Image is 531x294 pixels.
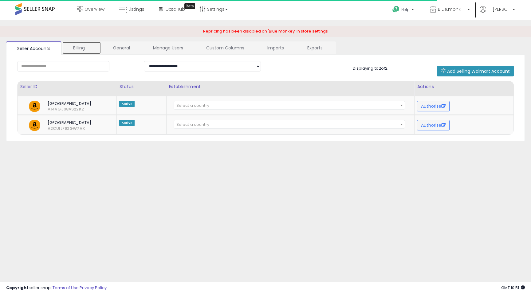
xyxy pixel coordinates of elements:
span: [GEOGRAPHIC_DATA] [43,120,103,126]
a: Privacy Policy [80,285,107,291]
i: Get Help [392,6,400,13]
button: Authorize [417,120,450,130]
a: Exports [296,41,336,54]
span: Displaying 1 to 2 of 2 [353,65,387,71]
span: Select a country [176,103,209,108]
span: Blue.monkey [438,6,466,12]
a: Hi [PERSON_NAME] [480,6,515,20]
div: Seller ID [20,83,114,90]
span: A2CUILF62GW7AX [43,126,53,131]
span: 2025-09-10 10:51 GMT [501,285,525,291]
span: Hi [PERSON_NAME] [488,6,511,12]
a: Custom Columns [195,41,255,54]
a: Billing [62,41,101,54]
span: Add Selling Walmart Account [447,68,510,74]
img: amazon.png [29,120,40,131]
a: Imports [256,41,295,54]
img: amazon.png [29,101,40,112]
span: Active [119,120,135,126]
span: A14VGJ98AS22K2 [43,106,53,112]
span: [GEOGRAPHIC_DATA] [43,101,103,106]
div: Status [119,83,164,90]
span: Listings [128,6,144,12]
button: Add Selling Walmart Account [437,66,514,76]
a: Terms of Use [53,285,79,291]
span: Active [119,101,135,107]
div: seller snap | | [6,285,107,291]
a: Seller Accounts [6,41,61,55]
span: Overview [85,6,104,12]
a: Help [387,1,420,20]
span: Repricing has been disabled on 'Blue.monkey' in store settings [203,28,328,34]
div: Actions [417,83,511,90]
span: DataHub [166,6,185,12]
div: Establishment [169,83,412,90]
button: Authorize [417,101,450,111]
span: Help [401,7,410,12]
a: General [102,41,141,54]
span: Select a country [176,122,209,127]
a: Manage Users [142,41,194,54]
strong: Copyright [6,285,29,291]
div: Tooltip anchor [184,3,195,9]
